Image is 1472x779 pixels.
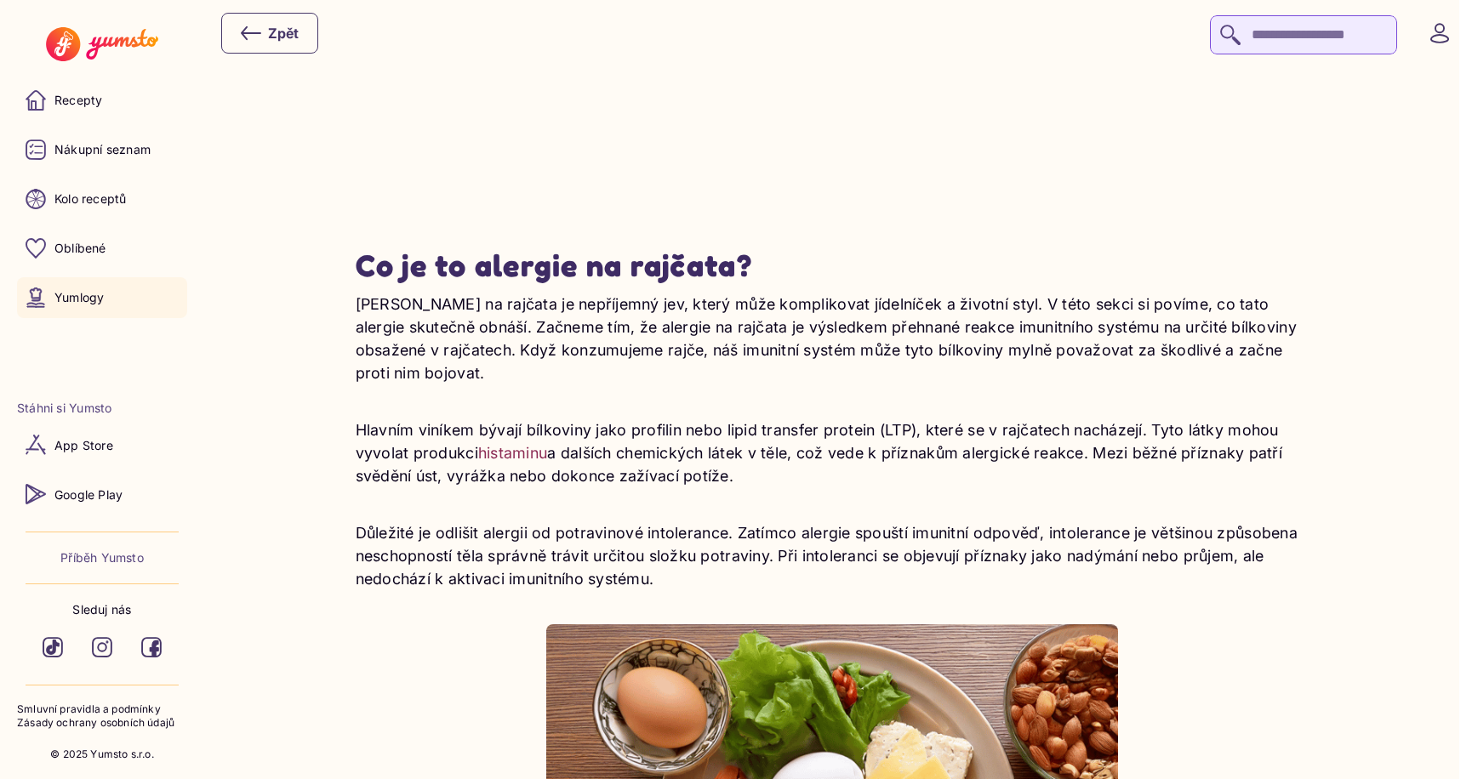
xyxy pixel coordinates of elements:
p: Yumlogy [54,289,104,306]
p: [PERSON_NAME] na rajčata je nepříjemný jev, který může komplikovat jídelníček a životní styl. V t... [356,293,1309,384]
p: © 2025 Yumsto s.r.o. [50,748,154,762]
p: Kolo receptů [54,190,127,208]
p: Recepty [54,92,102,109]
p: Nákupní seznam [54,141,151,158]
p: Google Play [54,486,123,503]
a: App Store [17,424,187,465]
iframe: Advertisement [356,77,1309,195]
p: Hlavním viníkem bývají bílkoviny jako profilin nebo lipid transfer protein (LTP), které se v rajč... [356,418,1309,487]
a: Recepty [17,80,187,121]
p: Sleduj nás [72,601,131,618]
a: Nákupní seznam [17,129,187,170]
img: Yumsto logo [46,27,157,61]
li: Stáhni si Yumsto [17,400,187,417]
p: Oblíbené [54,240,106,257]
div: Zpět [241,23,299,43]
button: Zpět [221,13,318,54]
a: Yumlogy [17,277,187,318]
a: histaminu [478,444,547,462]
a: Kolo receptů [17,179,187,219]
a: Oblíbené [17,228,187,269]
a: Google Play [17,474,187,515]
p: App Store [54,437,113,454]
a: Zásady ochrany osobních údajů [17,716,187,731]
a: Příběh Yumsto [60,549,144,566]
p: Důležité je odlišit alergii od potravinové intolerance. Zatímco alergie spouští imunitní odpověď,... [356,521,1309,590]
a: Smluvní pravidla a podmínky [17,702,187,717]
h2: Co je to alergie na rajčata? [356,246,1309,284]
